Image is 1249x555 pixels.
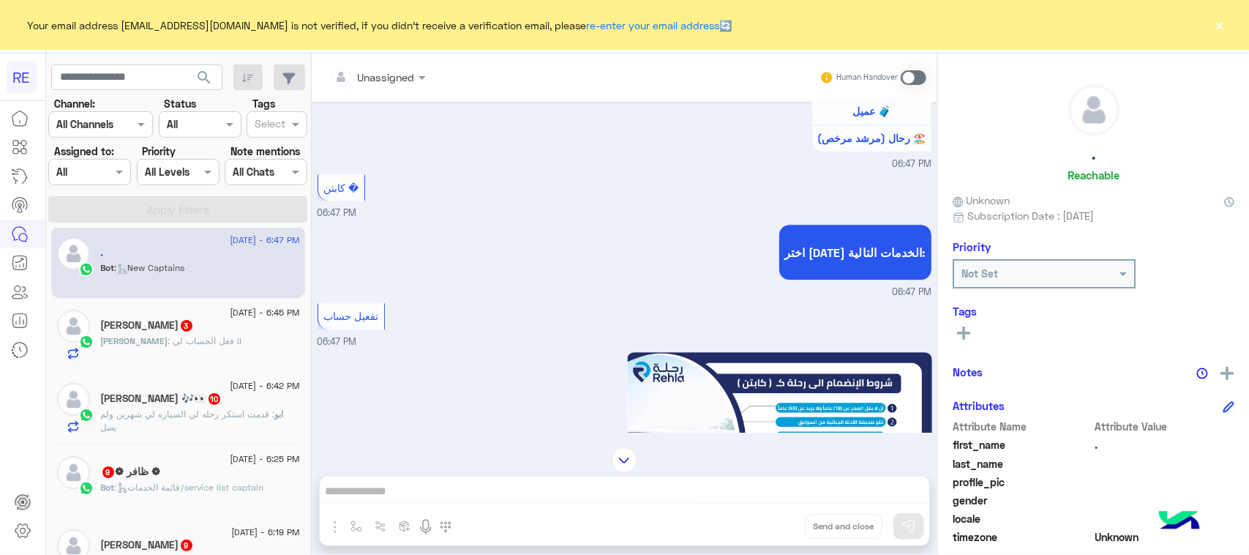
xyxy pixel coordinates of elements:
span: عميل 🧳 [852,105,890,117]
h5: ابو تركي 🎶👀 [101,392,222,405]
img: WhatsApp [79,408,94,422]
span: 9 [102,466,114,478]
span: اختر [DATE] الخدمات التالية: [784,245,926,259]
span: Attribute Value [1095,419,1235,434]
span: قدمت استكر رحله لي السياره لي شهرين ولم يصل [101,409,275,433]
span: : New Captains [115,262,185,273]
img: notes [1196,368,1208,379]
span: 06:47 PM [893,157,932,171]
h6: Attributes [953,399,1005,412]
h5: . [101,247,104,259]
h5: . [1092,146,1095,163]
label: Assigned to: [54,144,114,159]
span: كابتن � [323,182,359,194]
img: scroll [612,447,637,473]
span: Unknown [1095,529,1235,545]
label: Priority [142,144,176,159]
label: Note mentions [230,144,300,159]
span: Your email address [EMAIL_ADDRESS][DOMAIN_NAME] is not verified, if you didn't receive a verifica... [28,18,732,33]
img: WhatsApp [79,262,94,277]
span: last_name [953,456,1092,472]
a: re-enter your email address [587,19,720,31]
span: : قائمة الخدمات/service list captain [115,482,264,493]
span: رحال (مرشد مرخص) 🏖️ [817,132,926,144]
button: × [1212,18,1227,32]
span: Bot [101,262,115,273]
h6: Priority [953,240,991,253]
img: defaultAdmin.png [1069,85,1119,135]
span: ابو [275,409,284,420]
span: 06:47 PM [893,286,932,299]
span: first_name [953,437,1092,452]
label: Channel: [54,96,95,111]
span: [DATE] - 6:42 PM [230,379,299,392]
span: Attribute Name [953,419,1092,434]
img: %D8%A7%D9%84%D9%83%D8%A8%D8%A7%D8%AA%D9%86%202022%202.jpg [627,352,932,530]
h6: Tags [953,305,1234,318]
span: Unknown [953,193,1010,208]
img: hulul-logo.png [1154,496,1205,548]
span: null [1095,511,1235,526]
img: defaultAdmin.png [57,310,90,343]
img: defaultAdmin.png [57,383,90,416]
small: Human Handover [836,72,898,83]
img: add [1220,367,1234,380]
span: 06:47 PM [318,336,357,347]
span: فعل الحساب لي !! [168,335,242,346]
img: defaultAdmin.png [57,237,90,270]
button: Apply Filters [48,196,307,223]
div: Select [252,116,285,135]
span: gender [953,493,1092,508]
span: timezone [953,529,1092,545]
span: . [1095,437,1235,452]
label: Tags [252,96,275,111]
h6: Reachable [1068,168,1119,182]
span: 3 [181,320,192,332]
span: 10 [209,393,220,405]
span: [DATE] - 6:25 PM [230,452,299,466]
span: [DATE] - 6:47 PM [230,234,299,247]
span: 06:47 PM [318,207,357,218]
span: locale [953,511,1092,526]
img: WhatsApp [79,335,94,349]
label: Status [164,96,196,111]
span: search [195,69,213,86]
span: تفعيل حساب [323,310,378,322]
button: search [187,64,222,96]
span: null [1095,493,1235,508]
span: [DATE] - 6:45 PM [230,306,299,319]
button: Send and close [806,514,882,539]
span: [PERSON_NAME] [101,335,168,346]
h6: Notes [953,365,983,379]
span: Subscription Date : [DATE] [967,208,1094,223]
span: 9 [181,540,192,551]
span: profile_pic [953,474,1092,490]
img: defaultAdmin.png [57,456,90,489]
h5: حسن الأحمدي [101,539,194,551]
h5: راشد عبدالله [101,319,194,332]
span: [DATE] - 6:19 PM [231,526,299,539]
div: RE [6,62,37,93]
h5: ❁ ظافر ❁ [101,466,161,478]
img: WhatsApp [79,481,94,496]
span: Bot [101,482,115,493]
